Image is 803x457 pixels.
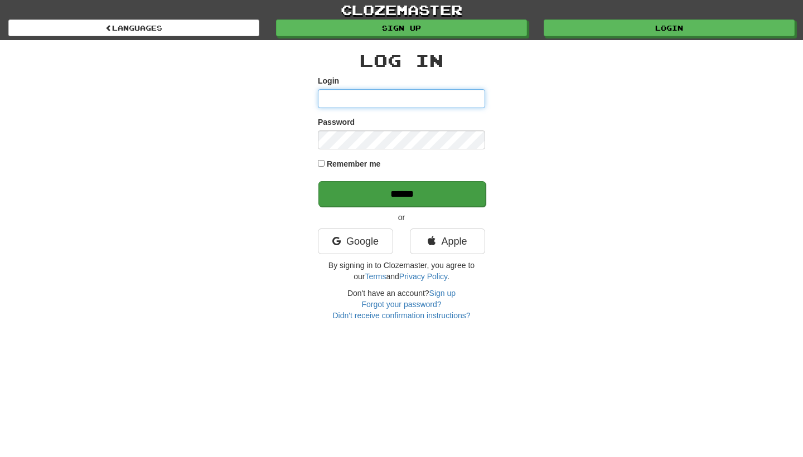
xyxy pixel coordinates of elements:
a: Sign up [429,289,456,298]
a: Google [318,229,393,254]
p: or [318,212,485,223]
a: Login [544,20,795,36]
a: Privacy Policy [399,272,447,281]
a: Terms [365,272,386,281]
a: Didn't receive confirmation instructions? [332,311,470,320]
a: Apple [410,229,485,254]
label: Password [318,116,355,128]
p: By signing in to Clozemaster, you agree to our and . [318,260,485,282]
div: Don't have an account? [318,288,485,321]
a: Forgot your password? [361,300,441,309]
label: Login [318,75,339,86]
a: Sign up [276,20,527,36]
h2: Log In [318,51,485,70]
label: Remember me [327,158,381,169]
a: Languages [8,20,259,36]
